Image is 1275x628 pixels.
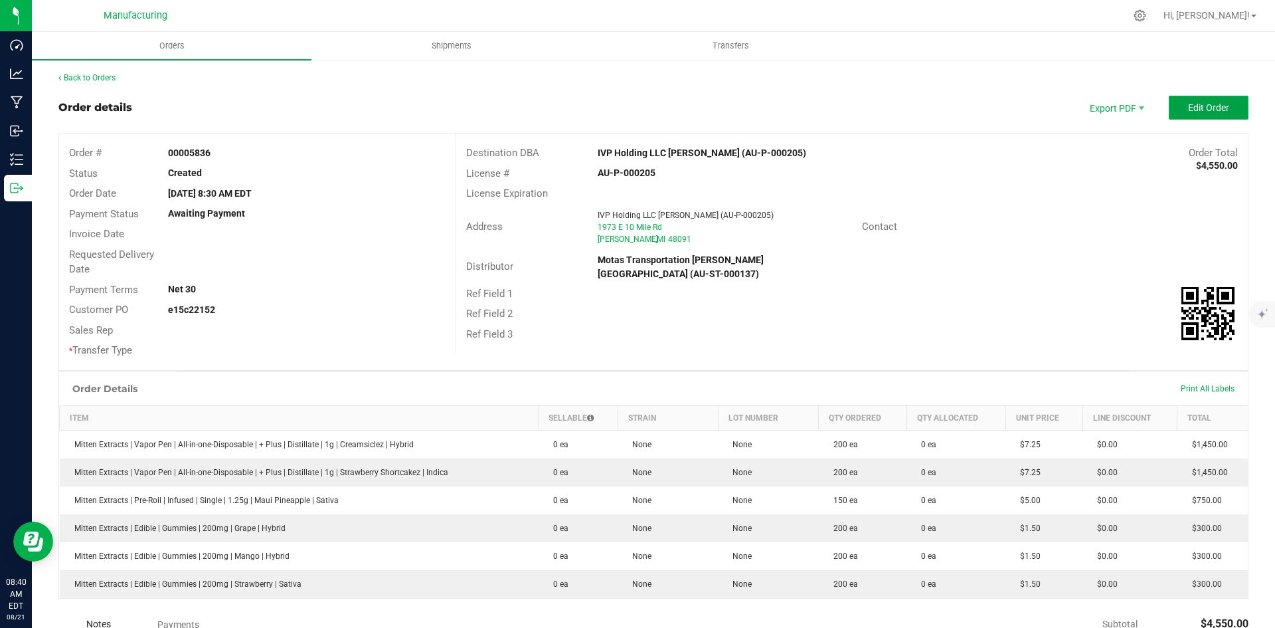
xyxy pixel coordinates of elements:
span: $1.50 [1013,524,1041,533]
p: 08:40 AM EDT [6,576,26,612]
span: Mitten Extracts | Edible | Gummies | 200mg | Mango | Hybrid [68,552,290,561]
p: 08/21 [6,612,26,622]
span: $0.00 [1090,468,1118,477]
span: Orders [141,40,203,52]
span: 0 ea [914,440,936,449]
span: $7.25 [1013,440,1041,449]
th: Sellable [539,405,618,430]
div: Manage settings [1132,9,1148,22]
span: License # [466,167,509,179]
strong: Motas Transportation [PERSON_NAME][GEOGRAPHIC_DATA] (AU-ST-000137) [598,255,764,279]
span: $0.00 [1090,496,1118,505]
span: Payment Terms [69,284,138,296]
span: $1,450.00 [1185,468,1228,477]
strong: Awaiting Payment [168,208,245,219]
inline-svg: Outbound [10,181,23,195]
th: Qty Allocated [906,405,1005,430]
span: 200 ea [827,468,858,477]
span: Mitten Extracts | Pre-Roll | Infused | Single | 1.25g | Maui Pineapple | Sativa [68,496,339,505]
span: Transfers [695,40,767,52]
inline-svg: Inventory [10,153,23,166]
span: Contact [862,221,897,233]
span: $300.00 [1185,552,1222,561]
th: Qty Ordered [819,405,907,430]
span: None [626,468,651,477]
span: Order Total [1189,147,1238,159]
span: None [626,440,651,449]
span: Status [69,167,98,179]
strong: IVP Holding LLC [PERSON_NAME] (AU-P-000205) [598,148,806,158]
span: 200 ea [827,524,858,533]
span: Requested Delivery Date [69,249,154,276]
span: $750.00 [1185,496,1222,505]
span: 48091 [668,235,691,244]
span: None [726,468,752,477]
strong: 00005836 [168,148,211,158]
span: 1973 E 10 Mile Rd [598,223,662,232]
span: Ref Field 2 [466,308,513,320]
span: 0 ea [547,496,568,505]
span: 0 ea [914,496,936,505]
span: $300.00 [1185,524,1222,533]
div: Order details [58,100,132,116]
button: Edit Order [1169,96,1248,120]
span: $0.00 [1090,552,1118,561]
img: Scan me! [1181,287,1234,340]
span: Mitten Extracts | Edible | Gummies | 200mg | Strawberry | Sativa [68,579,301,589]
span: 0 ea [547,552,568,561]
span: Order Date [69,187,116,199]
span: Shipments [414,40,489,52]
span: MI [657,235,665,244]
span: $1,450.00 [1185,440,1228,449]
span: Sales Rep [69,324,113,336]
span: Ref Field 3 [466,328,513,340]
a: Back to Orders [58,73,116,82]
span: [PERSON_NAME] [598,235,658,244]
span: Transfer Type [69,344,132,356]
strong: Net 30 [168,284,196,294]
span: 0 ea [547,579,568,589]
span: $300.00 [1185,579,1222,589]
span: 0 ea [914,579,936,589]
span: None [726,524,752,533]
span: $1.50 [1013,579,1041,589]
span: 150 ea [827,496,858,505]
h1: Order Details [72,383,137,394]
strong: [DATE] 8:30 AM EDT [168,188,252,199]
span: $7.25 [1013,468,1041,477]
span: Payment Status [69,208,139,220]
th: Strain [618,405,718,430]
span: None [626,579,651,589]
span: None [726,552,752,561]
span: 0 ea [547,468,568,477]
span: Edit Order [1188,102,1229,113]
span: 200 ea [827,552,858,561]
li: Export PDF [1076,96,1155,120]
strong: AU-P-000205 [598,167,655,178]
span: None [726,496,752,505]
span: , [655,235,657,244]
span: 0 ea [547,440,568,449]
inline-svg: Dashboard [10,39,23,52]
th: Total [1177,405,1248,430]
span: None [626,524,651,533]
span: Destination DBA [466,147,539,159]
span: Print All Labels [1181,384,1234,393]
span: $5.00 [1013,496,1041,505]
span: None [626,496,651,505]
span: $0.00 [1090,579,1118,589]
inline-svg: Inbound [10,124,23,138]
span: Manufacturing [104,10,167,21]
inline-svg: Manufacturing [10,96,23,109]
span: Mitten Extracts | Edible | Gummies | 200mg | Grape | Hybrid [68,524,286,533]
th: Unit Price [1005,405,1082,430]
span: Mitten Extracts | Vapor Pen | All-in-one-Disposable | + Plus | Distillate | 1g | Strawberry Short... [68,468,448,477]
span: None [726,579,752,589]
inline-svg: Analytics [10,67,23,80]
th: Line Discount [1082,405,1177,430]
span: Address [466,221,503,233]
span: $0.00 [1090,440,1118,449]
span: 200 ea [827,440,858,449]
th: Lot Number [718,405,818,430]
